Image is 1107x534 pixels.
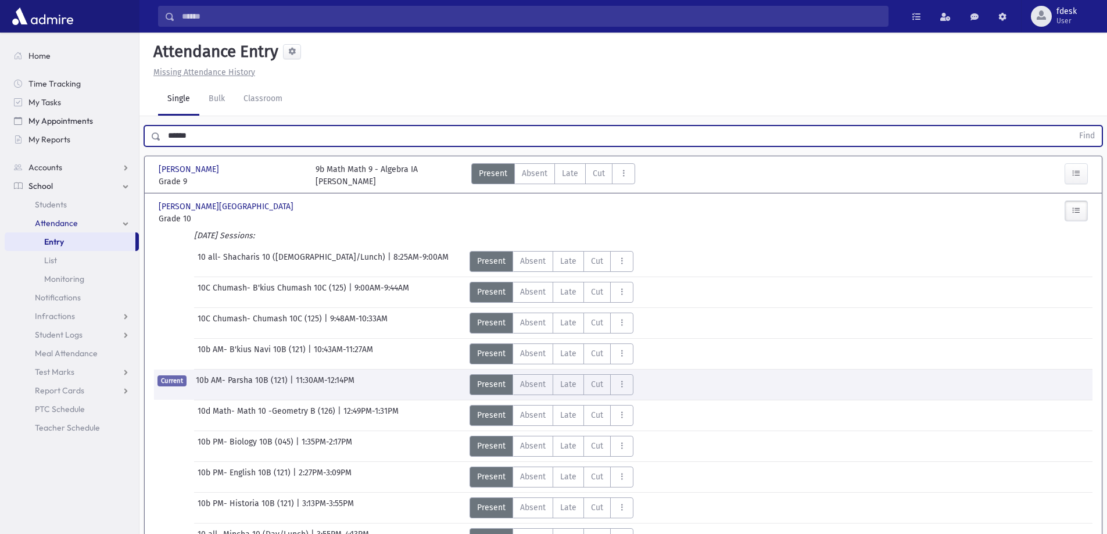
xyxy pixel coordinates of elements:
[44,274,84,284] span: Monitoring
[28,162,62,173] span: Accounts
[470,467,633,488] div: AttTypes
[470,282,633,303] div: AttTypes
[470,251,633,272] div: AttTypes
[9,5,76,28] img: AdmirePro
[159,200,296,213] span: [PERSON_NAME][GEOGRAPHIC_DATA]
[296,436,302,457] span: |
[35,385,84,396] span: Report Cards
[290,374,296,395] span: |
[198,467,293,488] span: 10b PM- English 10B (121)
[354,282,409,303] span: 9:00AM-9:44AM
[591,317,603,329] span: Cut
[198,343,308,364] span: 10b AM- B'kius Navi 10B (121)
[330,313,388,334] span: 9:48AM-10:33AM
[477,501,506,514] span: Present
[28,181,53,191] span: School
[560,501,576,514] span: Late
[299,467,352,488] span: 2:27PM-3:09PM
[520,501,546,514] span: Absent
[477,286,506,298] span: Present
[35,292,81,303] span: Notifications
[560,255,576,267] span: Late
[560,317,576,329] span: Late
[5,130,139,149] a: My Reports
[35,311,75,321] span: Infractions
[477,347,506,360] span: Present
[5,214,139,232] a: Attendance
[5,325,139,344] a: Student Logs
[477,378,506,390] span: Present
[591,440,603,452] span: Cut
[5,195,139,214] a: Students
[149,42,278,62] h5: Attendance Entry
[157,375,187,386] span: Current
[198,497,296,518] span: 10b PM- Historia 10B (121)
[5,74,139,93] a: Time Tracking
[471,163,635,188] div: AttTypes
[520,378,546,390] span: Absent
[477,317,506,329] span: Present
[28,78,81,89] span: Time Tracking
[234,83,292,116] a: Classroom
[316,163,418,188] div: 9b Math Math 9 - Algebra IA [PERSON_NAME]
[560,440,576,452] span: Late
[477,409,506,421] span: Present
[153,67,255,77] u: Missing Attendance History
[5,363,139,381] a: Test Marks
[5,93,139,112] a: My Tasks
[470,374,633,395] div: AttTypes
[198,405,338,426] span: 10d Math- Math 10 -Geometry B (126)
[314,343,373,364] span: 10:43AM-11:27AM
[470,436,633,457] div: AttTypes
[302,436,352,457] span: 1:35PM-2:17PM
[5,270,139,288] a: Monitoring
[28,51,51,61] span: Home
[1056,7,1077,16] span: fdesk
[159,213,304,225] span: Grade 10
[293,467,299,488] span: |
[470,405,633,426] div: AttTypes
[5,381,139,400] a: Report Cards
[338,405,343,426] span: |
[149,67,255,77] a: Missing Attendance History
[302,497,354,518] span: 3:13PM-3:55PM
[393,251,449,272] span: 8:25AM-9:00AM
[5,344,139,363] a: Meal Attendance
[593,167,605,180] span: Cut
[28,116,93,126] span: My Appointments
[470,313,633,334] div: AttTypes
[324,313,330,334] span: |
[520,347,546,360] span: Absent
[198,282,349,303] span: 10C Chumash- B'kius Chumash 10C (125)
[560,347,576,360] span: Late
[560,409,576,421] span: Late
[470,343,633,364] div: AttTypes
[199,83,234,116] a: Bulk
[158,83,199,116] a: Single
[5,400,139,418] a: PTC Schedule
[560,471,576,483] span: Late
[28,134,70,145] span: My Reports
[520,317,546,329] span: Absent
[520,440,546,452] span: Absent
[477,471,506,483] span: Present
[296,497,302,518] span: |
[477,440,506,452] span: Present
[198,436,296,457] span: 10b PM- Biology 10B (045)
[5,158,139,177] a: Accounts
[44,236,64,247] span: Entry
[5,112,139,130] a: My Appointments
[591,286,603,298] span: Cut
[196,374,290,395] span: 10b AM- Parsha 10B (121)
[477,255,506,267] span: Present
[5,251,139,270] a: List
[198,313,324,334] span: 10C Chumash- Chumash 10C (125)
[5,418,139,437] a: Teacher Schedule
[44,255,57,266] span: List
[35,348,98,359] span: Meal Attendance
[194,231,255,241] i: [DATE] Sessions:
[591,501,603,514] span: Cut
[522,167,547,180] span: Absent
[5,288,139,307] a: Notifications
[5,232,135,251] a: Entry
